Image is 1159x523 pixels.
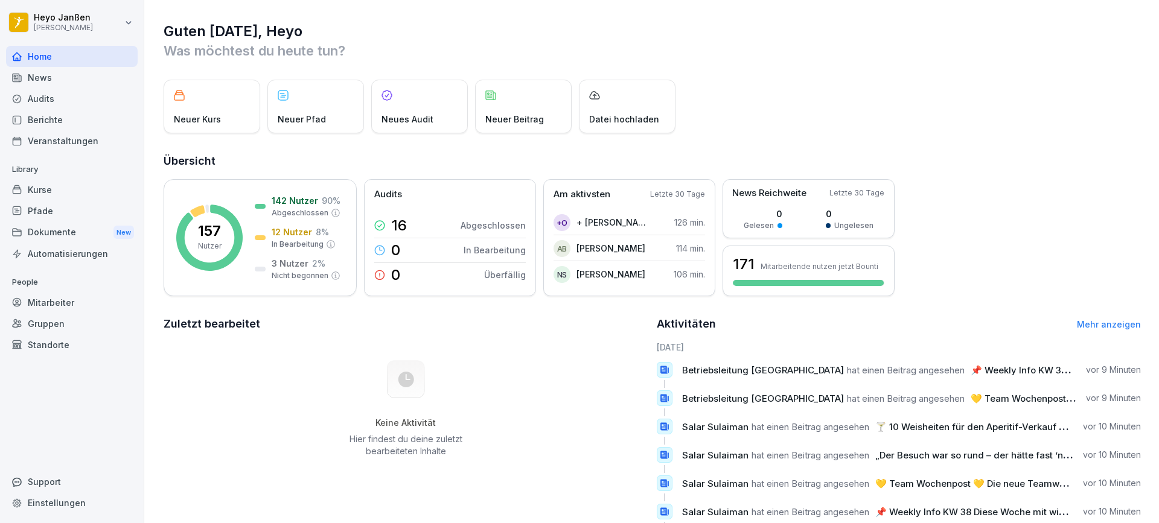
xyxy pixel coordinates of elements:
[576,242,645,255] p: [PERSON_NAME]
[164,22,1141,41] h1: Guten [DATE], Heyo
[682,421,749,433] span: Salar Sulaiman
[682,449,749,461] span: Salar Sulaiman
[34,24,93,32] p: [PERSON_NAME]
[272,226,312,238] p: 12 Nutzer
[576,216,646,229] p: + [PERSON_NAME] [PERSON_NAME]
[322,194,340,207] p: 90 %
[674,268,705,281] p: 106 min.
[657,341,1141,353] h6: [DATE]
[682,506,749,518] span: Salar Sulaiman
[272,239,324,250] p: In Bearbeitung
[732,186,806,200] p: News Reichweite
[554,214,570,231] div: +O
[674,216,705,229] p: 126 min.
[589,113,659,125] p: Datei hochladen
[345,433,467,457] p: Hier findest du deine zuletzt bearbeiteten Inhalte
[113,226,134,239] div: New
[875,478,1134,489] span: 💛 Team Wochenpost 💛 Die neue Teamwochenpost ist da!
[164,153,1141,170] h2: Übersicht
[847,393,965,404] span: hat einen Beitrag angesehen
[6,471,138,492] div: Support
[164,41,1141,60] p: Was möchtest du heute tun?
[826,208,873,220] p: 0
[6,334,138,355] a: Standorte
[312,257,325,270] p: 2 %
[676,242,705,255] p: 114 min.
[1086,364,1141,376] p: vor 9 Minuten
[6,492,138,513] a: Einstellungen
[272,257,308,270] p: 3 Nutzer
[316,226,329,238] p: 8 %
[464,244,526,256] p: In Bearbeitung
[744,220,774,231] p: Gelesen
[174,113,221,125] p: Neuer Kurs
[744,208,782,220] p: 0
[761,262,878,271] p: Mitarbeitende nutzen jetzt Bounti
[461,219,526,232] p: Abgeschlossen
[391,218,407,233] p: 16
[847,364,965,376] span: hat einen Beitrag angesehen
[752,449,869,461] span: hat einen Beitrag angesehen
[576,268,645,281] p: [PERSON_NAME]
[6,313,138,334] a: Gruppen
[6,130,138,151] a: Veranstaltungen
[554,266,570,283] div: NS
[6,179,138,200] a: Kurse
[1083,506,1141,518] p: vor 10 Minuten
[752,421,869,433] span: hat einen Beitrag angesehen
[345,417,467,428] h5: Keine Aktivität
[829,188,884,198] p: Letzte 30 Tage
[6,273,138,292] p: People
[554,188,610,201] p: Am aktivsten
[6,160,138,179] p: Library
[34,13,93,23] p: Heyo Janßen
[485,113,544,125] p: Neuer Beitrag
[682,478,749,489] span: Salar Sulaiman
[6,292,138,313] a: Mitarbeiter
[6,221,138,244] div: Dokumente
[834,220,873,231] p: Ungelesen
[272,194,318,207] p: 142 Nutzer
[1083,477,1141,489] p: vor 10 Minuten
[752,478,869,489] span: hat einen Beitrag angesehen
[1083,449,1141,461] p: vor 10 Minuten
[6,200,138,221] a: Pfade
[391,243,400,258] p: 0
[6,46,138,67] a: Home
[484,268,526,281] p: Überfällig
[657,315,716,332] h2: Aktivitäten
[1077,319,1141,329] a: Mehr anzeigen
[6,243,138,264] a: Automatisierungen
[650,189,705,200] p: Letzte 30 Tage
[6,221,138,244] a: DokumenteNew
[752,506,869,518] span: hat einen Beitrag angesehen
[272,270,328,281] p: Nicht begonnen
[374,188,402,201] p: Audits
[6,88,138,109] a: Audits
[6,67,138,88] a: News
[272,208,328,218] p: Abgeschlossen
[6,109,138,130] a: Berichte
[382,113,433,125] p: Neues Audit
[1086,392,1141,404] p: vor 9 Minuten
[682,393,844,404] span: Betriebsleitung [GEOGRAPHIC_DATA]
[198,241,222,252] p: Nutzer
[554,240,570,257] div: AB
[198,224,221,238] p: 157
[1083,420,1141,433] p: vor 10 Minuten
[391,268,400,282] p: 0
[164,315,648,332] h2: Zuletzt bearbeitet
[278,113,326,125] p: Neuer Pfad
